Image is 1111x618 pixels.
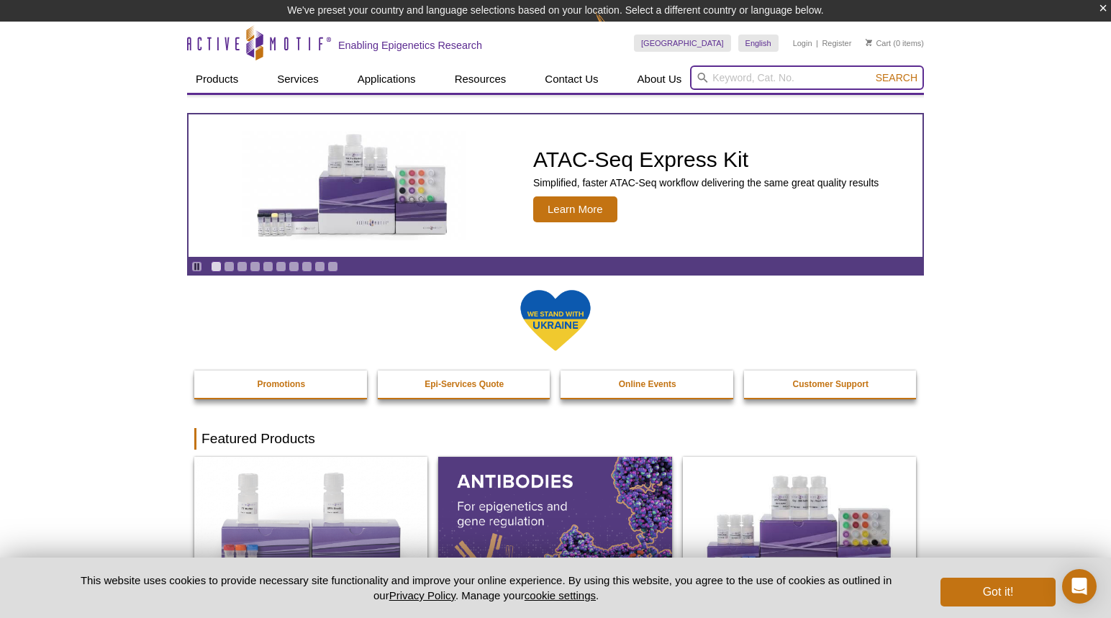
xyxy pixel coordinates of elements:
p: This website uses cookies to provide necessary site functionality and improve your online experie... [55,573,917,603]
h2: Enabling Epigenetics Research [338,39,482,52]
img: Your Cart [866,39,872,46]
button: Search [871,71,922,84]
a: Go to slide 2 [224,261,235,272]
h2: Featured Products [194,428,917,450]
li: (0 items) [866,35,924,52]
a: Go to slide 6 [276,261,286,272]
a: English [738,35,779,52]
a: Services [268,65,327,93]
a: Products [187,65,247,93]
img: CUT&Tag-IT® Express Assay Kit [683,457,916,598]
h2: ATAC-Seq Express Kit [533,149,879,171]
a: Go to slide 9 [314,261,325,272]
a: Go to slide 4 [250,261,260,272]
img: ATAC-Seq Express Kit [235,131,473,240]
a: Go to slide 10 [327,261,338,272]
img: All Antibodies [438,457,671,598]
a: Epi-Services Quote [378,371,552,398]
a: Resources [446,65,515,93]
a: Toggle autoplay [191,261,202,272]
a: Go to slide 5 [263,261,273,272]
li: | [816,35,818,52]
a: Customer Support [744,371,918,398]
strong: Online Events [619,379,676,389]
a: Register [822,38,851,48]
a: Go to slide 3 [237,261,248,272]
a: Go to slide 1 [211,261,222,272]
a: Go to slide 8 [301,261,312,272]
img: We Stand With Ukraine [520,288,591,353]
button: Got it! [940,578,1056,606]
strong: Epi-Services Quote [425,379,504,389]
a: Applications [349,65,425,93]
strong: Promotions [257,379,305,389]
p: Simplified, faster ATAC-Seq workflow delivering the same great quality results [533,176,879,189]
span: Search [876,72,917,83]
a: Cart [866,38,891,48]
a: Online Events [561,371,735,398]
img: Change Here [595,11,633,45]
a: Privacy Policy [389,589,455,601]
strong: Customer Support [793,379,869,389]
a: About Us [629,65,691,93]
a: Go to slide 7 [289,261,299,272]
article: ATAC-Seq Express Kit [189,114,922,257]
div: Open Intercom Messenger [1062,569,1097,604]
a: ATAC-Seq Express Kit ATAC-Seq Express Kit Simplified, faster ATAC-Seq workflow delivering the sam... [189,114,922,257]
a: Login [793,38,812,48]
img: DNA Library Prep Kit for Illumina [194,457,427,598]
button: cookie settings [525,589,596,601]
a: Promotions [194,371,368,398]
span: Learn More [533,196,617,222]
a: Contact Us [536,65,607,93]
a: [GEOGRAPHIC_DATA] [634,35,731,52]
input: Keyword, Cat. No. [690,65,924,90]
